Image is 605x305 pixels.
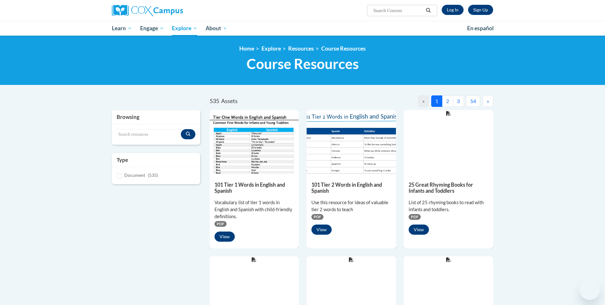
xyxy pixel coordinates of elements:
[409,199,488,213] div: List of 25 rhyming books to read with infants and toddlers.
[247,55,359,72] span: Course Resources
[307,110,396,174] img: 836e94b2-264a-47ae-9840-fb2574307f3b.pdf
[351,95,493,107] nav: Pagination Navigation
[431,95,442,107] button: 1
[321,45,366,52] a: Course Resources
[409,182,488,194] h5: 25 Great Rhyming Books for Infants and Toddlers
[580,280,600,300] iframe: Button to launch messaging window
[487,98,489,104] span: »
[181,129,195,139] button: Search resources
[136,21,168,36] a: Engage
[148,172,158,178] span: (535)
[463,22,498,35] a: En español
[214,232,235,242] button: View
[483,95,493,107] button: Next
[221,98,238,104] span: Assets
[442,5,464,15] a: Log In
[214,221,227,227] span: PDF
[117,113,195,121] h3: Browsing
[466,95,480,107] button: 54
[262,45,281,52] a: Explore
[117,156,195,164] h3: Type
[140,24,164,32] span: Engage
[210,98,219,104] span: 535
[112,5,233,16] a: Cox Campus
[409,225,429,235] button: View
[168,21,201,36] a: Explore
[172,24,197,32] span: Explore
[288,45,314,52] a: Resources
[112,5,183,16] img: Cox Campus
[102,21,503,36] div: Main menu
[117,129,181,140] input: Search resources
[311,199,391,213] div: Use this resource for ideas of valuable tier 2 words to teach
[124,172,145,178] span: Document
[201,21,231,36] a: About
[453,95,464,107] button: 3
[311,182,391,194] h5: 101 Tier 2 Words in English and Spanish
[468,5,493,15] a: Register
[442,95,453,107] button: 2
[214,182,294,194] h5: 101 Tier 1 Words in English and Spanish
[239,45,254,52] a: Home
[206,24,227,32] span: About
[214,199,294,220] div: Vocabulary list of tier 1 words in English and Spanish with child-friendly definitions.
[467,25,494,31] span: En español
[311,225,332,235] button: View
[112,24,132,32] span: Learn
[373,7,424,14] input: Search Courses
[424,7,433,14] button: Search
[409,214,421,220] span: PDF
[108,21,136,36] a: Learn
[311,214,323,220] span: PDF
[210,110,299,174] img: d35314be-4b7e-462d-8f95-b17e3d3bb747.pdf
